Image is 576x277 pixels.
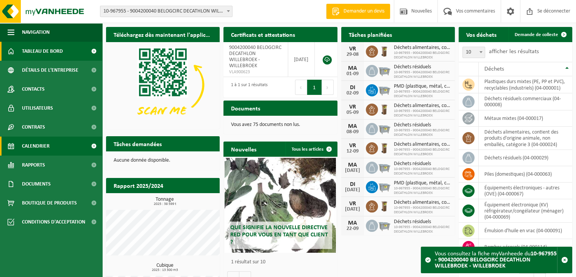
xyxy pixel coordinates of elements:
font: 05-09 [347,110,359,115]
font: Tableau de bord [22,49,63,54]
font: Aucune donnée disponible. [114,157,170,163]
font: Vos déchets [466,32,496,38]
font: 1 à 1 sur 1 résultats [231,83,268,87]
font: 10 [466,49,471,55]
span: 10 [463,47,485,58]
font: émulsion d'huile en vrac (04-000091) [484,228,562,234]
font: Demander un devis [343,8,384,14]
font: Utilisateurs [22,105,53,111]
font: Que signifie la nouvelle directive RED pour vous en tant que client ? [230,225,328,245]
font: Tonnage [156,197,174,202]
font: 10-967955 - 9004200040 BELOGCIRC DECATHLON WILLEBROEK [394,51,450,60]
font: Boutique de produits [22,200,77,206]
font: VR [349,143,356,149]
img: WB-0140-HPE-BN-01 [378,199,391,212]
button: Suivant [322,80,334,95]
font: Déchets résiduels [394,161,431,167]
img: WB-0140-HPE-BN-01 [378,141,391,154]
font: Rapport 2025/2024 [114,183,163,189]
span: 10-967955 - 9004200040 BELOGCIRC DECATHLON WILLEBROEK - WILLEBROEK [100,6,233,17]
img: WB-0140-HPE-BN-01 [378,44,391,57]
font: Contrats [22,124,45,130]
font: afficher les résultats [489,49,539,55]
font: plastiques durs mixtes (PE, PP et PVC), recyclables (industriels) (04-000001) [484,79,565,91]
font: Tâches demandées [114,142,162,148]
font: Demande de collecte [515,32,558,37]
font: Certificats et attestations [231,32,295,38]
font: 29-08 [347,52,359,57]
span: 10-967955 - 9004200040 BELOGCIRC DECATHLON WILLEBROEK - WILLEBROEK [100,6,232,17]
font: 10-967955 - 9004200040 BELOGCIRC DECATHLON WILLEBROEK [394,148,450,156]
font: déchets alimentaires, contient des produits d'origine animale, non emballés, catégorie 3 (04-000024) [484,129,558,148]
font: Déchets [484,66,504,72]
a: Demander un devis [326,4,390,19]
font: PMD (plastique, métal, cartons à boissons) (entreprises) [394,83,512,89]
font: 22-09 [347,226,359,231]
font: PMD (plastique, métal, cartons à boissons) (entreprises) [394,180,512,186]
font: MA [348,65,357,71]
font: 10-967955 - 9004200040 BELOGCIRC DECATHLON WILLEBROEK [394,225,450,234]
a: Que signifie la nouvelle directive RED pour vous en tant que client ? [225,158,336,253]
font: 9004200040 BELOGCIRC DECATHLON WILLEBROEK - WILLEBROEK [229,45,281,69]
font: Vous consultez la fiche myVanheede du [435,251,531,257]
font: Téléchargez dès maintenant l'application Vanheede+ ! [114,32,252,38]
font: MA [348,123,357,129]
font: Documents [231,106,260,112]
font: Déchets résiduels [394,64,431,70]
font: déchets résiduels (04-000029) [484,155,548,161]
font: Déchets résiduels [394,219,431,225]
font: 10-967955 - 9004200040 BELOGCIRC DECATHLON WILLEBROEK [394,186,450,195]
button: 1 [307,80,322,95]
font: 10-967955 - 9004200040 BELOGCIRC DECATHLON WILLEBROEK [394,128,450,137]
font: 10-967955 - 9004200040 BELOGCIRC DECATHLON WILLEBROEK [394,70,450,79]
font: MA [348,220,357,226]
font: Tous les articles [292,147,323,152]
font: VR [349,104,356,110]
font: 10-967955 - 9004200040 BELOGCIRC DECATHLON WILLEBROEK [394,90,450,98]
font: Rapports [22,162,45,168]
font: bombes aérosols (04-000114) [484,244,547,250]
font: Nouvelles [231,147,256,153]
font: [DATE] [345,168,360,173]
font: Navigation [22,30,50,35]
font: [DATE] [345,187,360,193]
font: déchets résiduels commerciaux (04-000008) [484,96,561,108]
font: MA [348,162,357,168]
img: WB-2500-GAL-GY-01 [378,219,391,231]
font: Détails de l'entreprise [22,68,78,73]
img: WB-2500-GAL-GY-01 [378,161,391,173]
font: équipement électronique (KV) réfrigérateur/congélateur (ménager) (04-000069) [484,202,564,220]
img: WB-2500-GAL-GY-01 [378,122,391,135]
img: WB-2500-GAL-GY-01 [378,83,391,96]
font: Documents [22,181,51,187]
font: Nouvelles [411,8,432,14]
font: VLA900623 [229,70,250,74]
font: [DATE] [294,57,308,63]
font: VR [349,201,356,207]
font: Contacts [22,87,45,92]
font: DI [350,85,355,91]
font: 10-967955 - 9004200040 BELOGCIRC DECATHLON WILLEBROEK - WILLEBROEK [103,8,271,14]
img: WB-0140-HPE-BN-01 [378,102,391,115]
font: Tâches planifiées [349,32,392,38]
font: Vos commentaires [456,8,495,14]
font: 10-967955 - 9004200040 BELOGCIRC DECATHLON WILLEBROEK [394,109,450,118]
font: équipements électroniques - autres (OVE) (04-000067) [484,185,559,197]
font: VR [349,46,356,52]
font: Calendrier [22,143,50,149]
font: 1 [313,85,316,91]
font: Déchets résiduels [394,122,431,128]
font: Se déconnecter [537,8,570,14]
font: 2025 : 38 599 t [154,202,176,206]
font: DI [350,181,355,187]
font: piles (domestiques) (04-000063) [484,172,552,177]
font: 10-967955 - 9004200040 BELOGCIRC DECATHLON WILLEBROEK [394,167,450,176]
font: métaux mixtes (04-000017) [484,116,543,121]
font: 10-967955 - 9004200040 BELOGCIRC DECATHLON WILLEBROEK - WILLEBROEK [435,251,557,269]
font: Conditions d'acceptation [22,219,85,225]
font: 01-09 [347,71,359,77]
a: Demande de collecte [509,27,571,42]
font: [DATE] [345,206,360,212]
font: 08-09 [347,129,359,135]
